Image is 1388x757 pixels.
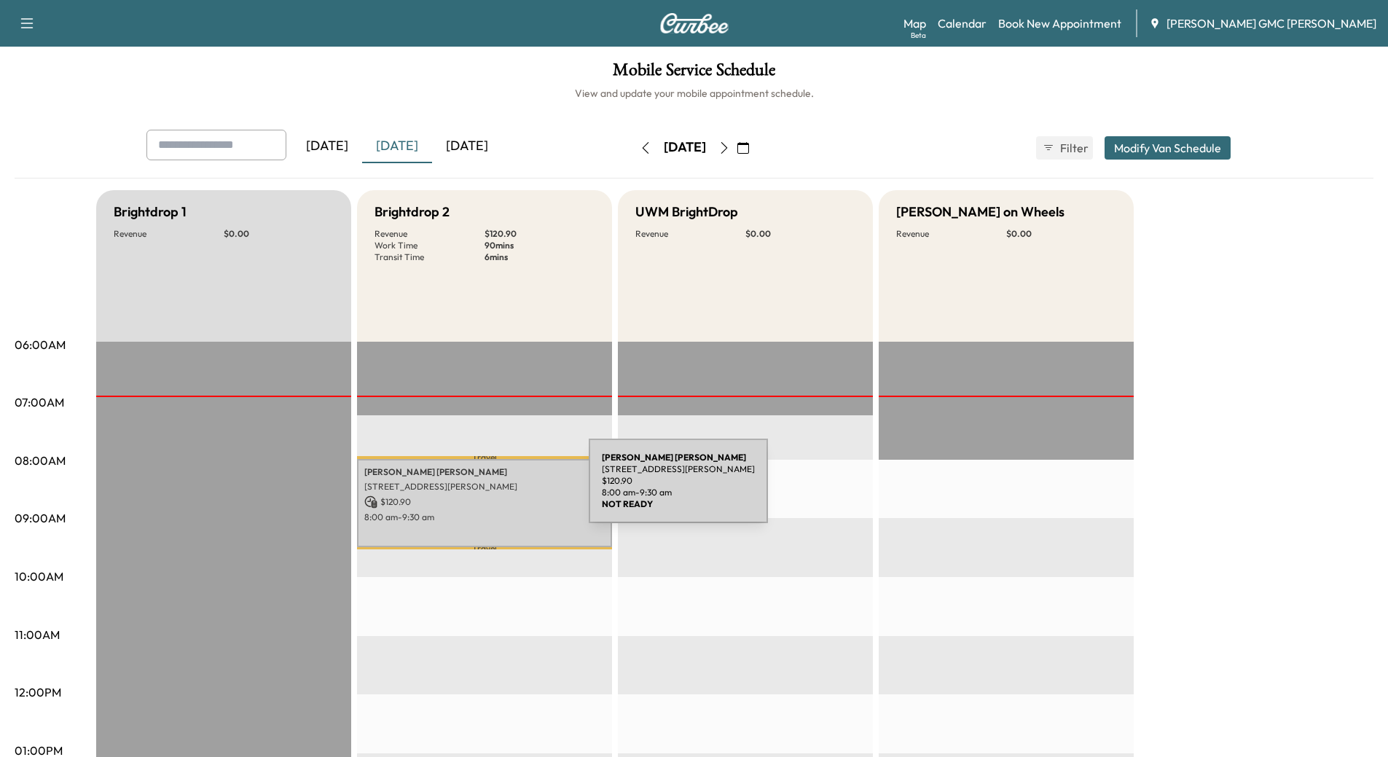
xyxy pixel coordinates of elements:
[1036,136,1093,160] button: Filter
[602,452,746,463] b: [PERSON_NAME] [PERSON_NAME]
[114,228,224,240] p: Revenue
[15,626,60,643] p: 11:00AM
[375,240,485,251] p: Work Time
[745,228,855,240] p: $ 0.00
[432,130,502,163] div: [DATE]
[485,228,595,240] p: $ 120.90
[357,456,612,459] p: Travel
[896,228,1006,240] p: Revenue
[375,202,450,222] h5: Brightdrop 2
[635,228,745,240] p: Revenue
[998,15,1121,32] a: Book New Appointment
[602,487,755,498] p: 8:00 am - 9:30 am
[1060,139,1086,157] span: Filter
[15,393,64,411] p: 07:00AM
[375,251,485,263] p: Transit Time
[375,228,485,240] p: Revenue
[357,547,612,549] p: Travel
[1167,15,1376,32] span: [PERSON_NAME] GMC [PERSON_NAME]
[15,336,66,353] p: 06:00AM
[911,30,926,41] div: Beta
[903,15,926,32] a: MapBeta
[635,202,738,222] h5: UWM BrightDrop
[364,495,605,509] p: $ 120.90
[362,130,432,163] div: [DATE]
[292,130,362,163] div: [DATE]
[659,13,729,34] img: Curbee Logo
[364,466,605,478] p: [PERSON_NAME] [PERSON_NAME]
[485,240,595,251] p: 90 mins
[1105,136,1231,160] button: Modify Van Schedule
[602,463,755,475] p: [STREET_ADDRESS][PERSON_NAME]
[364,481,605,493] p: [STREET_ADDRESS][PERSON_NAME]
[602,498,653,509] b: NOT READY
[15,86,1373,101] h6: View and update your mobile appointment schedule.
[485,251,595,263] p: 6 mins
[15,683,61,701] p: 12:00PM
[15,509,66,527] p: 09:00AM
[896,202,1064,222] h5: [PERSON_NAME] on Wheels
[15,452,66,469] p: 08:00AM
[938,15,987,32] a: Calendar
[1006,228,1116,240] p: $ 0.00
[664,138,706,157] div: [DATE]
[364,511,605,523] p: 8:00 am - 9:30 am
[224,228,334,240] p: $ 0.00
[15,61,1373,86] h1: Mobile Service Schedule
[114,202,187,222] h5: Brightdrop 1
[602,475,755,487] p: $ 120.90
[15,568,63,585] p: 10:00AM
